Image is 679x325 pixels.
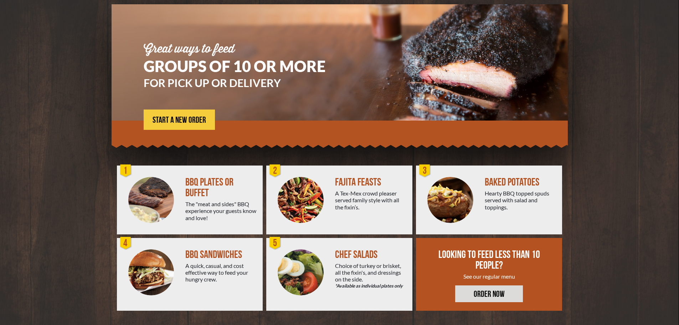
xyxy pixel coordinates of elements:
[119,236,133,250] div: 4
[335,262,407,290] div: Choice of turkey or brisket, all the fixin's, and dressings on the side.
[144,110,215,130] a: START A NEW ORDER
[119,164,133,178] div: 1
[335,283,407,289] em: *Available as individual plates only
[144,59,347,74] h1: GROUPS OF 10 OR MORE
[185,262,257,283] div: A quick, casual, and cost effective way to feed your hungry crew.
[485,190,556,210] div: Hearty BBQ topped spuds served with salad and toppings.
[144,77,347,88] h3: FOR PICK UP OR DELIVERY
[335,177,407,188] div: FAJITA FEASTS
[185,200,257,221] div: The "meat and sides" BBQ experience your guests know and love!
[485,177,556,188] div: BAKED POTATOES
[185,177,257,198] div: BBQ PLATES OR BUFFET
[278,249,324,295] img: Salad-Circle.png
[268,236,282,250] div: 5
[278,177,324,223] img: PEJ-Fajitas.png
[144,44,347,55] div: Great ways to feed
[335,190,407,210] div: A Tex-Mex crowd pleaser served family style with all the fixin’s.
[437,273,541,280] div: See our regular menu
[427,177,473,223] img: PEJ-Baked-Potato.png
[335,249,407,260] div: CHEF SALADS
[437,249,541,271] div: LOOKING TO FEED LESS THAN 10 PEOPLE?
[418,164,432,178] div: 3
[268,164,282,178] div: 2
[153,116,206,125] span: START A NEW ORDER
[128,177,174,223] img: PEJ-BBQ-Buffet.png
[128,249,174,295] img: PEJ-BBQ-Sandwich.png
[455,285,523,302] a: ORDER NOW
[185,249,257,260] div: BBQ SANDWICHES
